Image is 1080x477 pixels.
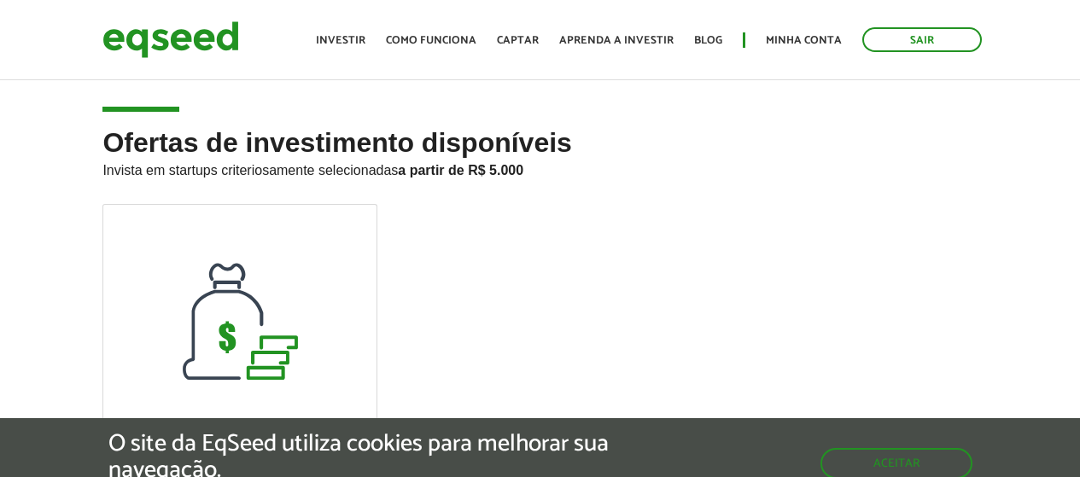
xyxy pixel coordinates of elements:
a: Investir [316,35,365,46]
a: Blog [694,35,722,46]
h2: Ofertas de investimento disponíveis [102,128,977,204]
img: EqSeed [102,17,239,62]
strong: a partir de R$ 5.000 [398,163,523,177]
a: Aprenda a investir [559,35,674,46]
a: Minha conta [766,35,842,46]
p: Invista em startups criteriosamente selecionadas [102,158,977,178]
a: Sair [862,27,982,52]
a: Captar [497,35,539,46]
a: Como funciona [386,35,476,46]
